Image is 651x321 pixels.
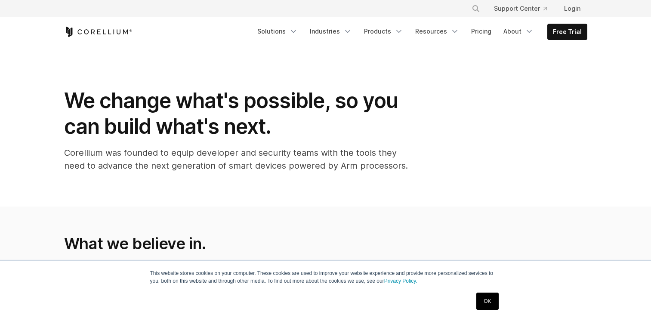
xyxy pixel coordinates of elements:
button: Search [468,1,484,16]
div: Navigation Menu [461,1,587,16]
a: Industries [305,24,357,39]
a: Privacy Policy. [384,278,417,284]
a: Products [359,24,408,39]
div: Navigation Menu [252,24,587,40]
a: About [498,24,539,39]
h1: We change what's possible, so you can build what's next. [64,88,408,139]
a: Support Center [487,1,554,16]
a: Corellium Home [64,27,133,37]
a: Resources [410,24,464,39]
p: Corellium was founded to equip developer and security teams with the tools they need to advance t... [64,146,408,172]
a: Solutions [252,24,303,39]
a: OK [476,293,498,310]
p: This website stores cookies on your computer. These cookies are used to improve your website expe... [150,269,501,285]
a: Pricing [466,24,497,39]
h2: What we believe in. [64,234,407,253]
a: Login [557,1,587,16]
a: Free Trial [548,24,587,40]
